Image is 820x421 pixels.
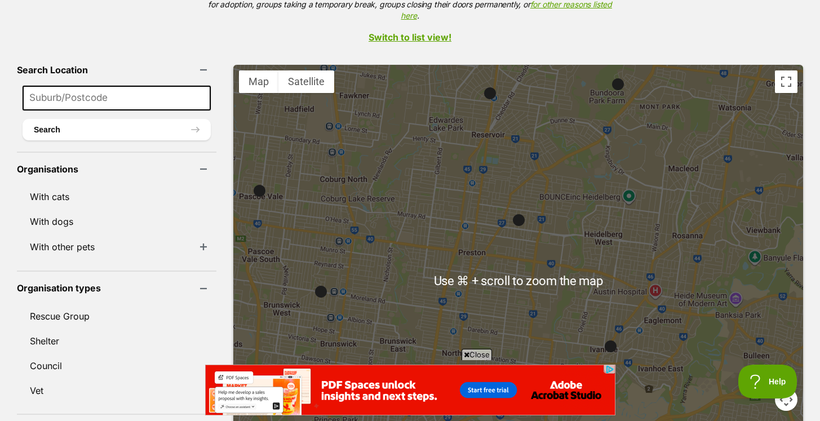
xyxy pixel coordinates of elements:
a: Vet [17,379,216,402]
button: Search [23,119,211,140]
a: With dogs [17,210,216,233]
iframe: Help Scout Beacon - Open [738,365,797,398]
header: Search Location [17,65,216,75]
header: Organisation types [17,283,216,293]
span: Close [462,349,492,360]
button: Toggle fullscreen view [775,70,797,93]
button: Map camera controls [775,388,797,411]
header: Organisations [17,164,216,174]
a: Rescue Group [17,304,216,328]
button: Show street map [239,70,278,93]
a: Shelter [17,329,216,353]
input: Suburb/Postcode [23,86,211,110]
a: With cats [17,185,216,209]
li: With other pets [17,234,216,259]
a: Council [17,354,216,378]
iframe: Advertisement [205,365,615,415]
button: Show satellite imagery [278,70,334,93]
